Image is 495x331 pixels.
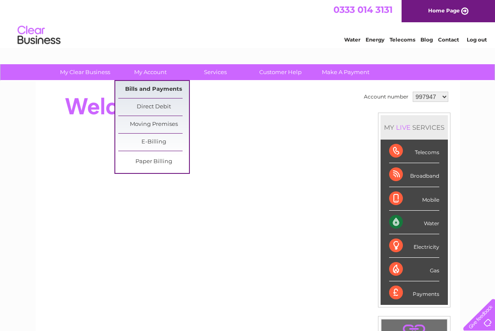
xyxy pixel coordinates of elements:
td: Account number [362,89,411,104]
a: Energy [366,36,384,43]
a: Blog [420,36,433,43]
a: Services [180,64,251,80]
div: Gas [389,258,439,281]
img: logo.png [17,22,61,48]
a: E-Billing [118,134,189,151]
a: My Clear Business [50,64,120,80]
a: Contact [438,36,459,43]
div: Payments [389,281,439,304]
a: Direct Debit [118,98,189,116]
div: Electricity [389,234,439,258]
a: Moving Premises [118,116,189,133]
a: Water [344,36,360,43]
a: Log out [467,36,487,43]
div: Telecoms [389,140,439,163]
div: Mobile [389,187,439,211]
a: Bills and Payments [118,81,189,98]
div: Clear Business is a trading name of Verastar Limited (registered in [GEOGRAPHIC_DATA] No. 3667643... [45,5,450,42]
a: My Account [115,64,186,80]
a: Paper Billing [118,153,189,170]
div: Broadband [389,163,439,187]
div: MY SERVICES [381,115,448,140]
div: Water [389,211,439,234]
a: Telecoms [390,36,415,43]
a: Customer Help [245,64,316,80]
a: 0333 014 3131 [333,4,393,15]
a: Make A Payment [310,64,381,80]
div: LIVE [394,123,412,131]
